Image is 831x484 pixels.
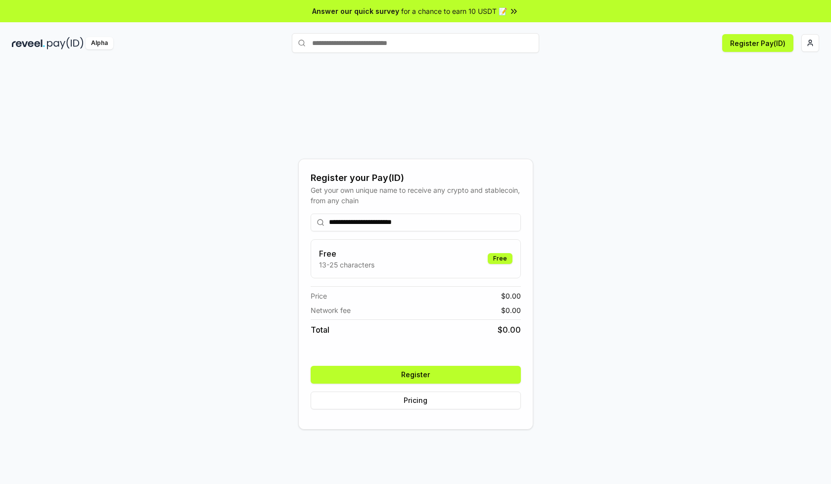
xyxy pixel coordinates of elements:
span: Network fee [311,305,351,315]
span: Price [311,291,327,301]
div: Get your own unique name to receive any crypto and stablecoin, from any chain [311,185,521,206]
h3: Free [319,248,374,260]
div: Free [488,253,512,264]
img: reveel_dark [12,37,45,49]
button: Register [311,366,521,384]
p: 13-25 characters [319,260,374,270]
span: Total [311,324,329,336]
img: pay_id [47,37,84,49]
span: Answer our quick survey [312,6,399,16]
span: $ 0.00 [501,305,521,315]
button: Pricing [311,392,521,409]
button: Register Pay(ID) [722,34,793,52]
div: Register your Pay(ID) [311,171,521,185]
span: for a chance to earn 10 USDT 📝 [401,6,507,16]
div: Alpha [86,37,113,49]
span: $ 0.00 [501,291,521,301]
span: $ 0.00 [498,324,521,336]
